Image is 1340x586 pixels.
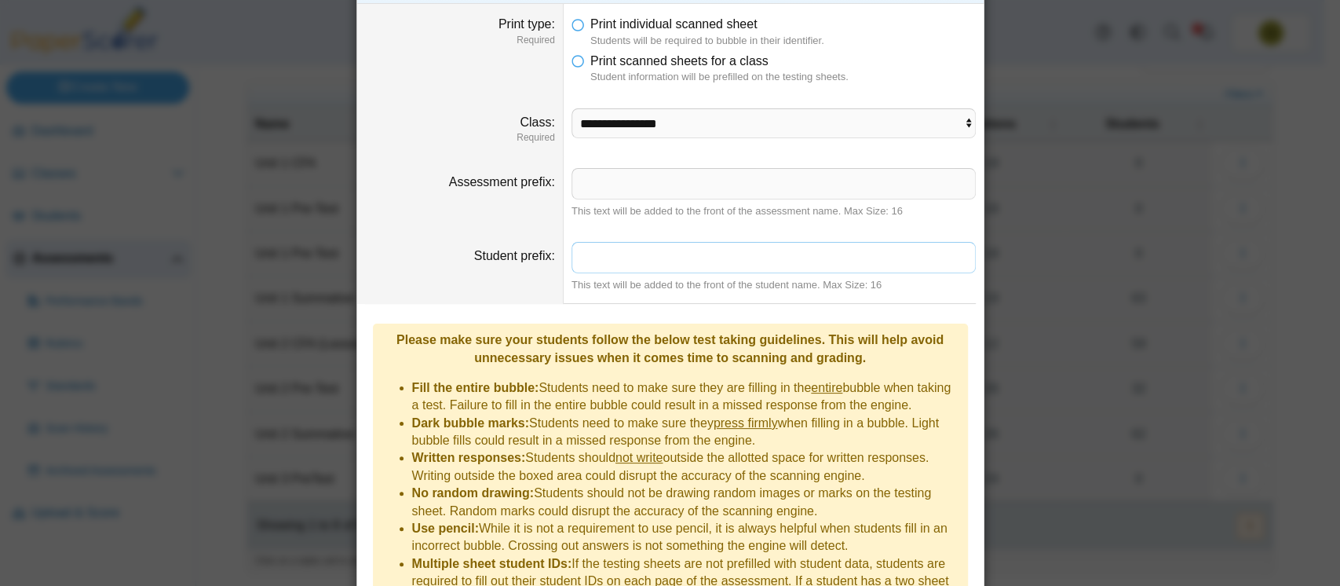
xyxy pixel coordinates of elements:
[412,449,960,485] li: Students should outside the allotted space for written responses. Writing outside the boxed area ...
[811,381,842,394] u: entire
[412,557,572,570] b: Multiple sheet student IDs:
[412,381,539,394] b: Fill the entire bubble:
[412,416,529,430] b: Dark bubble marks:
[412,520,960,555] li: While it is not a requirement to use pencil, it is always helpful when students fill in an incorr...
[571,204,976,218] div: This text will be added to the front of the assessment name. Max Size: 16
[571,278,976,292] div: This text will be added to the front of the student name. Max Size: 16
[590,17,758,31] span: Print individual scanned sheet
[365,34,555,47] dfn: Required
[590,70,976,84] dfn: Student information will be prefilled on the testing sheets.
[412,485,960,520] li: Students should not be drawing random images or marks on the testing sheet. Random marks could di...
[590,34,976,48] dfn: Students will be required to bubble in their identifier.
[412,379,960,415] li: Students need to make sure they are filling in the bubble when taking a test. Failure to fill in ...
[615,451,663,464] u: not write
[714,416,778,430] u: press firmly
[412,451,526,464] b: Written responses:
[365,131,555,145] dfn: Required
[396,333,944,364] b: Please make sure your students follow the below test taking guidelines. This will help avoid unne...
[449,175,555,189] label: Assessment prefix
[520,115,554,129] label: Class
[412,522,479,535] b: Use pencil:
[412,415,960,450] li: Students need to make sure they when filling in a bubble. Light bubble fills could result in a mi...
[474,249,555,262] label: Student prefix
[590,54,769,68] span: Print scanned sheets for a class
[498,17,555,31] label: Print type
[412,486,535,500] b: No random drawing:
